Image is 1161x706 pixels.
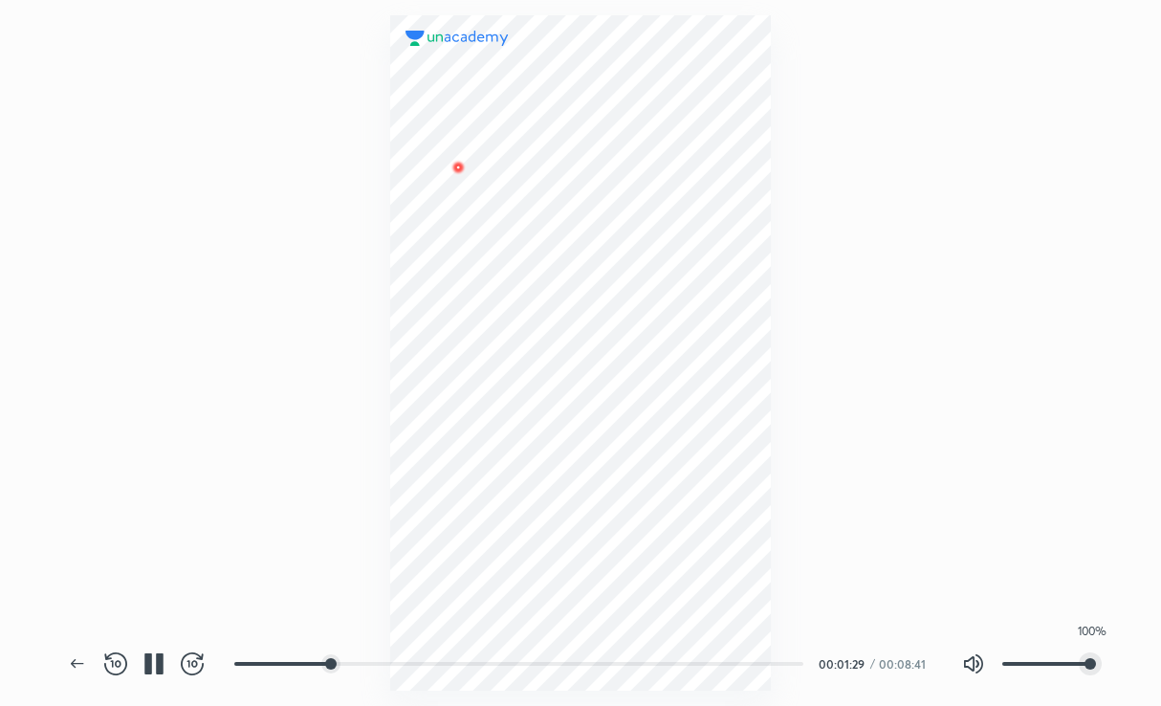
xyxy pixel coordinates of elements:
[1084,658,1096,670] span: styled slider
[879,658,931,670] div: 00:08:41
[819,658,866,670] div: 00:01:29
[1078,625,1107,638] span: 100%
[448,156,471,179] img: wMgqJGBwKWe8AAAAABJRU5ErkJggg==
[405,31,509,46] img: logo.2a7e12a2.svg
[870,658,875,670] div: /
